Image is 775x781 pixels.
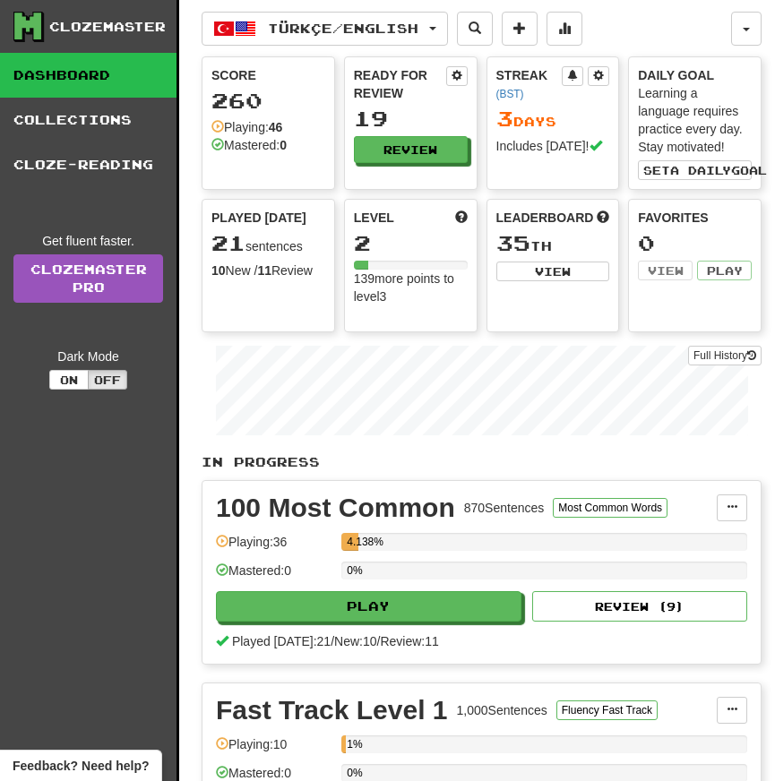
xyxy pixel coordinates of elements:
[13,232,163,250] div: Get fluent faster.
[49,370,89,390] button: On
[496,232,610,255] div: th
[354,66,446,102] div: Ready for Review
[502,12,538,46] button: Add sentence to collection
[638,209,752,227] div: Favorites
[257,263,271,278] strong: 11
[457,12,493,46] button: Search sentences
[202,453,762,471] p: In Progress
[496,230,530,255] span: 35
[377,634,381,648] span: /
[354,136,468,163] button: Review
[211,209,306,227] span: Played [DATE]
[211,90,325,112] div: 260
[638,84,752,156] div: Learning a language requires practice every day. Stay motivated!
[13,254,163,303] a: ClozemasterPro
[331,634,334,648] span: /
[232,634,331,648] span: Played [DATE]: 21
[496,106,513,131] span: 3
[496,262,610,281] button: View
[354,107,468,130] div: 19
[354,270,468,305] div: 139 more points to level 3
[268,21,418,36] span: Türkçe / English
[464,499,545,517] div: 870 Sentences
[455,209,468,227] span: Score more points to level up
[334,634,376,648] span: New: 10
[216,697,448,724] div: Fast Track Level 1
[670,164,731,176] span: a daily
[202,12,448,46] button: Türkçe/English
[638,261,693,280] button: View
[638,232,752,254] div: 0
[496,66,563,102] div: Streak
[347,533,357,551] div: 4.138%
[216,533,332,562] div: Playing: 36
[211,232,325,255] div: sentences
[597,209,609,227] span: This week in points, UTC
[354,232,468,254] div: 2
[280,138,287,152] strong: 0
[496,137,610,155] div: Includes [DATE]!
[553,498,667,518] button: Most Common Words
[457,701,547,719] div: 1,000 Sentences
[638,66,752,84] div: Daily Goal
[13,757,149,775] span: Open feedback widget
[269,120,283,134] strong: 46
[216,735,332,765] div: Playing: 10
[532,591,747,622] button: Review (9)
[216,591,521,622] button: Play
[556,700,658,720] button: Fluency Fast Track
[688,346,762,365] button: Full History
[697,261,752,280] button: Play
[211,66,325,84] div: Score
[380,634,438,648] span: Review: 11
[216,494,455,521] div: 100 Most Common
[354,209,394,227] span: Level
[547,12,582,46] button: More stats
[49,18,166,36] div: Clozemaster
[211,262,325,279] div: New / Review
[496,107,610,131] div: Day s
[13,348,163,365] div: Dark Mode
[211,263,226,278] strong: 10
[211,118,282,136] div: Playing:
[211,136,287,154] div: Mastered:
[496,88,524,100] a: (BST)
[496,209,594,227] span: Leaderboard
[638,160,752,180] button: Seta dailygoal
[88,370,127,390] button: Off
[211,230,245,255] span: 21
[216,562,332,591] div: Mastered: 0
